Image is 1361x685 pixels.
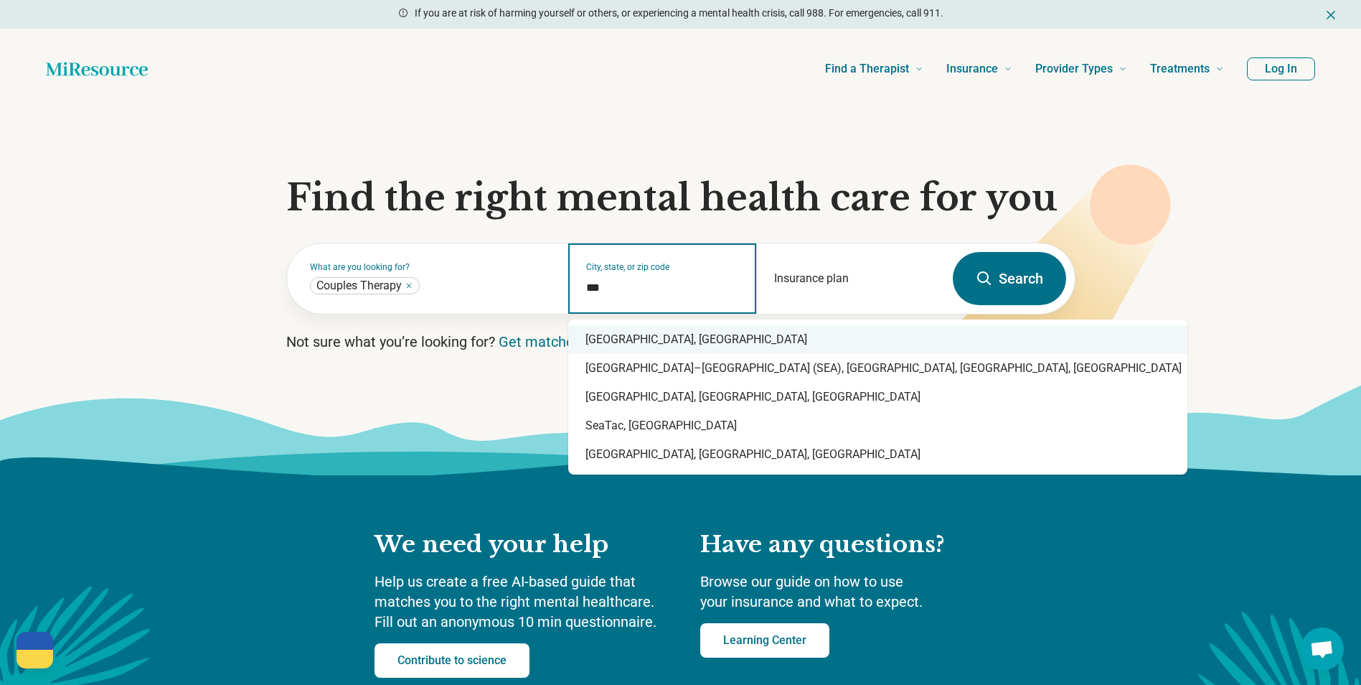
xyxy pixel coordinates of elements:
[375,530,672,560] h2: We need your help
[499,333,582,350] a: Get matched
[568,320,1187,475] div: Suggestions
[568,411,1187,440] div: SeaTac, [GEOGRAPHIC_DATA]
[700,572,987,612] p: Browse our guide on how to use your insurance and what to expect.
[286,332,1075,352] p: Not sure what you’re looking for?
[953,252,1066,305] button: Search
[1247,57,1315,80] button: Log In
[286,177,1075,220] h1: Find the right mental health care for you
[375,572,672,632] p: Help us create a free AI-based guide that matches you to the right mental healthcare. Fill out an...
[1150,59,1210,79] span: Treatments
[1035,59,1113,79] span: Provider Types
[310,263,552,271] label: What are you looking for?
[310,277,420,294] div: Couples Therapy
[568,383,1187,411] div: [GEOGRAPHIC_DATA], [GEOGRAPHIC_DATA], [GEOGRAPHIC_DATA]
[1324,6,1338,23] button: Dismiss
[700,530,987,560] h2: Have any questions?
[946,59,998,79] span: Insurance
[46,55,148,83] a: Home page
[415,6,943,21] p: If you are at risk of harming yourself or others, or experiencing a mental health crisis, call 98...
[568,325,1187,354] div: [GEOGRAPHIC_DATA], [GEOGRAPHIC_DATA]
[375,643,529,678] a: Contribute to science
[825,59,909,79] span: Find a Therapist
[1301,628,1344,671] div: Open chat
[316,279,402,293] span: Couples Therapy
[405,281,413,290] button: Couples Therapy
[568,354,1187,383] div: [GEOGRAPHIC_DATA]–[GEOGRAPHIC_DATA] (SEA), [GEOGRAPHIC_DATA], [GEOGRAPHIC_DATA], [GEOGRAPHIC_DATA]
[568,440,1187,469] div: [GEOGRAPHIC_DATA], [GEOGRAPHIC_DATA], [GEOGRAPHIC_DATA]
[700,623,829,658] a: Learning Center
